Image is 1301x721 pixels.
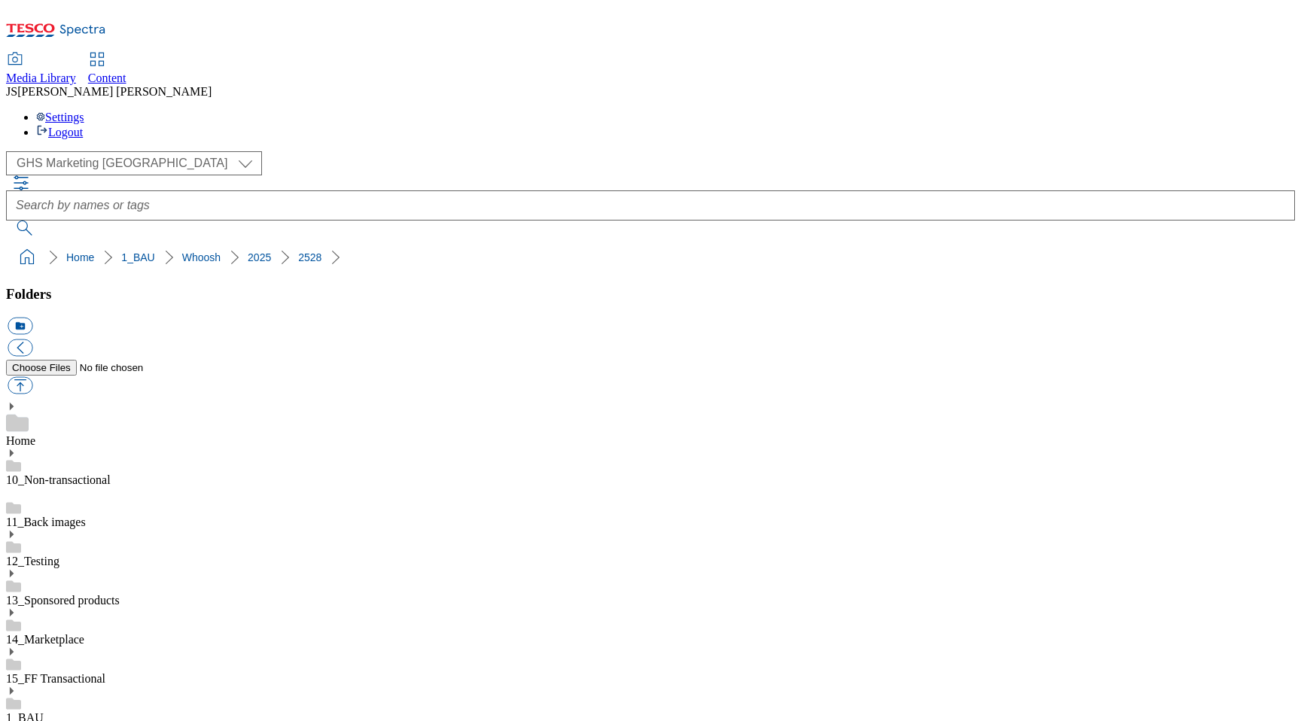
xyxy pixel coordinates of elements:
[6,555,59,567] a: 12_Testing
[6,243,1295,272] nav: breadcrumb
[88,71,126,84] span: Content
[6,434,35,447] a: Home
[66,251,94,263] a: Home
[17,85,212,98] span: [PERSON_NAME] [PERSON_NAME]
[36,111,84,123] a: Settings
[6,516,86,528] a: 11_Back images
[298,251,321,263] a: 2528
[6,190,1295,221] input: Search by names or tags
[121,251,154,263] a: 1_BAU
[6,473,111,486] a: 10_Non-transactional
[15,245,39,269] a: home
[36,126,83,138] a: Logout
[6,85,17,98] span: JS
[182,251,221,263] a: Whoosh
[6,286,1295,303] h3: Folders
[6,633,84,646] a: 14_Marketplace
[6,71,76,84] span: Media Library
[6,594,120,607] a: 13_Sponsored products
[248,251,271,263] a: 2025
[88,53,126,85] a: Content
[6,53,76,85] a: Media Library
[6,672,105,685] a: 15_FF Transactional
